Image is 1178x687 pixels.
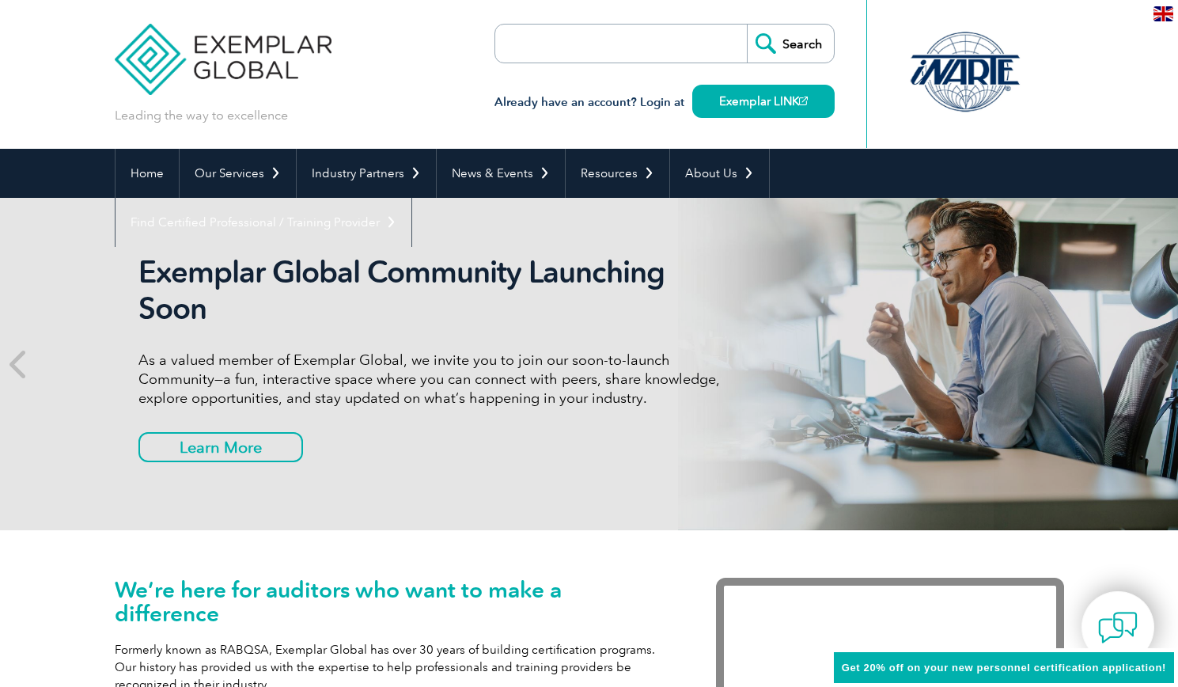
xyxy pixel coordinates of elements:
[1098,608,1138,647] img: contact-chat.png
[115,107,288,124] p: Leading the way to excellence
[670,149,769,198] a: About Us
[138,254,732,327] h2: Exemplar Global Community Launching Soon
[297,149,436,198] a: Industry Partners
[799,97,808,105] img: open_square.png
[566,149,669,198] a: Resources
[115,578,669,625] h1: We’re here for auditors who want to make a difference
[138,432,303,462] a: Learn More
[116,198,411,247] a: Find Certified Professional / Training Provider
[138,351,732,408] p: As a valued member of Exemplar Global, we invite you to join our soon-to-launch Community—a fun, ...
[842,662,1166,674] span: Get 20% off on your new personnel certification application!
[437,149,565,198] a: News & Events
[747,25,834,63] input: Search
[180,149,296,198] a: Our Services
[1153,6,1173,21] img: en
[116,149,179,198] a: Home
[494,93,835,112] h3: Already have an account? Login at
[692,85,835,118] a: Exemplar LINK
